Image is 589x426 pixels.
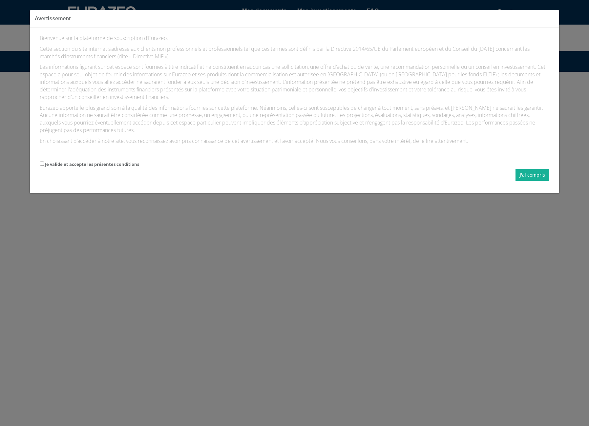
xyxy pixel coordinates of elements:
[35,15,555,23] h3: Avertissement
[40,45,550,60] p: Cette section du site internet s’adresse aux clients non professionnels et professionnels tel que...
[515,169,549,181] button: J'ai compris
[40,34,550,42] p: Bienvenue sur la plateforme de souscription d’Eurazeo.
[40,104,550,134] p: Eurazeo apporte le plus grand soin à la qualité des informations fournies sur cette plateforme. N...
[40,63,550,101] p: Les informations figurant sur cet espace sont fournies à titre indicatif et ne constituent en auc...
[40,137,550,145] p: En choisissant d’accéder à notre site, vous reconnaissez avoir pris connaissance de cet avertisse...
[45,161,139,167] label: Je valide et accepte les présentes conditions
